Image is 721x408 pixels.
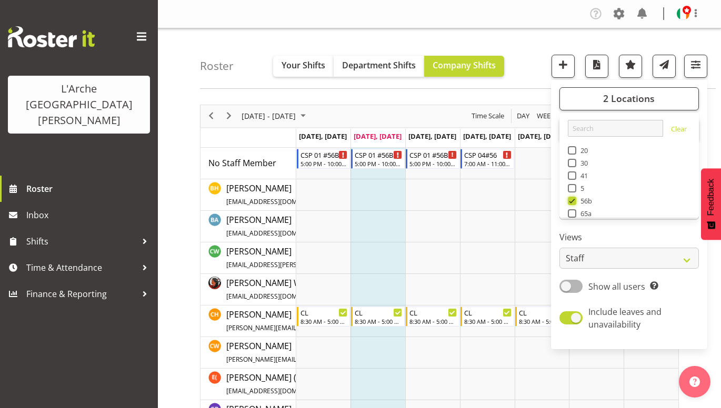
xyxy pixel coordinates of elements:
div: 5:00 PM - 10:00 PM [409,159,457,168]
a: [PERSON_NAME] (Yuqi) Pu[EMAIL_ADDRESS][DOMAIN_NAME] [226,371,373,396]
span: Roster [26,181,153,197]
button: Department Shifts [334,56,424,77]
td: Bibi Ali resource [201,211,296,242]
span: Time Scale [470,109,505,123]
label: Views [559,231,699,243]
button: Filter Shifts [684,55,707,78]
a: Clear [671,124,687,137]
span: Your Shifts [282,59,325,71]
div: CSP 04#56 [464,149,512,160]
div: 8:30 AM - 5:00 PM [464,317,512,325]
button: Add a new shift [552,55,575,78]
button: Feedback - Show survey [701,168,721,240]
button: Timeline Week [535,109,557,123]
td: No Staff Member resource [201,148,296,179]
span: [EMAIL_ADDRESS][DOMAIN_NAME] [226,229,331,238]
div: CL [519,307,566,318]
div: next period [220,105,238,127]
img: karen-herbertec8822bb792fe198587cb32955ab4160.png [677,7,689,20]
button: Time Scale [470,109,506,123]
div: CSP 01 #56B [355,149,402,160]
span: [PERSON_NAME] [226,340,423,364]
button: Your Shifts [273,56,334,77]
button: Company Shifts [424,56,504,77]
button: 2 Locations [559,87,699,110]
span: [DATE], [DATE] [299,131,347,141]
td: Cherri Waata Vale resource [201,274,296,305]
h4: Roster [200,60,234,72]
a: No Staff Member [208,157,276,169]
div: 8:30 AM - 5:00 PM [301,317,348,325]
span: Time & Attendance [26,260,137,276]
div: No Staff Member"s event - CSP 01 #56B Begin From Monday, October 6, 2025 at 5:00:00 PM GMT+13:00 ... [297,149,351,169]
span: [PERSON_NAME] [226,182,373,207]
span: [EMAIL_ADDRESS][DOMAIN_NAME] [226,386,331,395]
div: CL [355,307,402,318]
td: Ben Hammond resource [201,179,296,211]
a: [PERSON_NAME][PERSON_NAME][EMAIL_ADDRESS][DOMAIN_NAME][PERSON_NAME] [226,308,472,333]
div: Christopher Hill"s event - CL Begin From Tuesday, October 7, 2025 at 8:30:00 AM GMT+13:00 Ends At... [351,307,405,327]
button: Highlight an important date within the roster. [619,55,642,78]
span: 2 Locations [603,92,655,105]
span: [EMAIL_ADDRESS][DOMAIN_NAME] [226,292,331,301]
button: Next [222,109,236,123]
span: Finance & Reporting [26,286,137,302]
span: [DATE], [DATE] [354,131,402,141]
div: No Staff Member"s event - CSP 04#56 Begin From Thursday, October 9, 2025 at 7:00:00 AM GMT+13:00 ... [460,149,514,169]
td: Caitlin Wood resource [201,242,296,274]
div: CSP 01 #56B [301,149,348,160]
span: 5 [576,184,585,192]
img: Rosterit website logo [8,26,95,47]
span: Show all users [588,281,645,292]
div: No Staff Member"s event - CSP 01 #56B Begin From Wednesday, October 8, 2025 at 5:00:00 PM GMT+13:... [406,149,459,169]
img: help-xxl-2.png [689,376,700,387]
span: Feedback [706,179,716,216]
span: [DATE], [DATE] [408,131,456,141]
div: No Staff Member"s event - CSP 01 #56B Begin From Tuesday, October 7, 2025 at 5:00:00 PM GMT+13:00... [351,149,405,169]
div: 7:00 AM - 11:00 AM [464,159,512,168]
div: CSP 01 #56B [409,149,457,160]
div: October 06 - 12, 2025 [238,105,312,127]
span: Department Shifts [342,59,416,71]
span: Shifts [26,233,137,249]
span: Week [536,109,556,123]
div: 8:30 AM - 5:00 PM [355,317,402,325]
div: CL [464,307,512,318]
span: Day [516,109,530,123]
span: [PERSON_NAME] [226,309,472,333]
div: L'Arche [GEOGRAPHIC_DATA][PERSON_NAME] [18,81,139,128]
td: Cindy Walters resource [201,337,296,369]
div: 8:30 AM - 5:00 PM [519,317,566,325]
span: [PERSON_NAME][EMAIL_ADDRESS][DOMAIN_NAME] [226,355,380,364]
span: [EMAIL_ADDRESS][DOMAIN_NAME] [226,197,331,206]
div: Christopher Hill"s event - CL Begin From Wednesday, October 8, 2025 at 8:30:00 AM GMT+13:00 Ends ... [406,307,459,327]
div: previous period [202,105,220,127]
button: Previous [204,109,218,123]
span: 20 [576,146,588,155]
span: [PERSON_NAME] [226,214,373,238]
a: [PERSON_NAME][EMAIL_ADDRESS][DOMAIN_NAME] [226,182,373,207]
div: Christopher Hill"s event - CL Begin From Monday, October 6, 2025 at 8:30:00 AM GMT+13:00 Ends At ... [297,307,351,327]
div: Christopher Hill"s event - CL Begin From Friday, October 10, 2025 at 8:30:00 AM GMT+13:00 Ends At... [515,307,569,327]
span: Include leaves and unavailability [588,306,662,330]
button: October 2025 [240,109,311,123]
input: Search [568,120,663,137]
div: 8:30 AM - 5:00 PM [409,317,457,325]
div: Christopher Hill"s event - CL Begin From Thursday, October 9, 2025 at 8:30:00 AM GMT+13:00 Ends A... [460,307,514,327]
span: Inbox [26,207,153,223]
div: 5:00 PM - 10:00 PM [301,159,348,168]
span: 30 [576,159,588,167]
span: [EMAIL_ADDRESS][PERSON_NAME][DOMAIN_NAME] [226,260,380,269]
span: [PERSON_NAME][EMAIL_ADDRESS][DOMAIN_NAME][PERSON_NAME] [226,323,430,332]
span: 65a [576,209,592,218]
span: Company Shifts [433,59,496,71]
button: Send a list of all shifts for the selected filtered period to all rostered employees. [653,55,676,78]
span: [DATE] - [DATE] [241,109,297,123]
div: 5:00 PM - 10:00 PM [355,159,402,168]
span: [PERSON_NAME] Waata Vale [226,277,373,301]
a: [PERSON_NAME][EMAIL_ADDRESS][PERSON_NAME][DOMAIN_NAME] [226,245,426,270]
button: Download a PDF of the roster according to the set date range. [585,55,608,78]
a: [PERSON_NAME] Waata Vale[EMAIL_ADDRESS][DOMAIN_NAME] [226,277,373,302]
span: 41 [576,171,588,180]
